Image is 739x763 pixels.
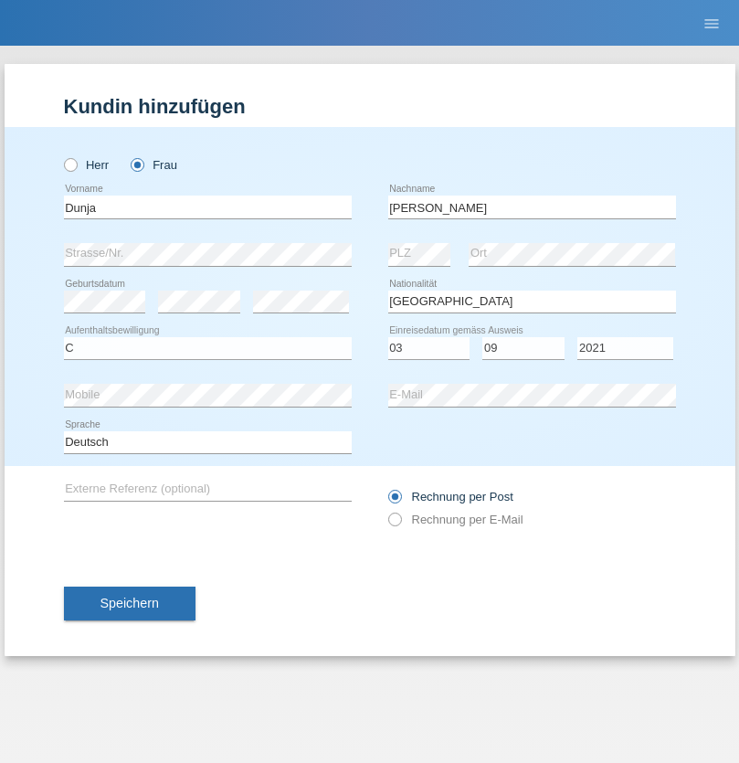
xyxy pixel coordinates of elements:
input: Rechnung per Post [388,490,400,513]
label: Rechnung per Post [388,490,513,503]
i: menu [702,15,721,33]
span: Speichern [100,596,159,610]
a: menu [693,17,730,28]
label: Frau [131,158,177,172]
h1: Kundin hinzufügen [64,95,676,118]
input: Herr [64,158,76,170]
label: Herr [64,158,110,172]
button: Speichern [64,587,195,621]
input: Frau [131,158,143,170]
input: Rechnung per E-Mail [388,513,400,535]
label: Rechnung per E-Mail [388,513,523,526]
